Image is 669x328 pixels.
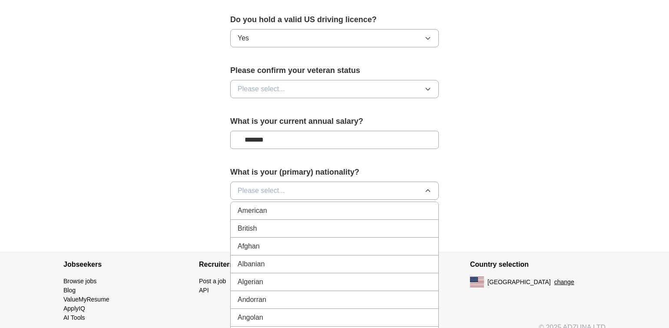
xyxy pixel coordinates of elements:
img: US flag [470,277,484,287]
span: [GEOGRAPHIC_DATA] [487,278,551,287]
button: Please select... [230,80,439,98]
label: What is your current annual salary? [230,116,439,127]
span: Afghan [238,241,260,252]
a: ApplyIQ [63,305,85,312]
label: Do you hold a valid US driving licence? [230,14,439,26]
span: British [238,223,257,234]
button: Yes [230,29,439,47]
h4: Country selection [470,252,606,277]
span: Please select... [238,186,285,196]
a: API [199,287,209,294]
span: Albanian [238,259,265,269]
a: Post a job [199,278,226,285]
span: Yes [238,33,249,43]
button: change [554,278,574,287]
button: Please select... [230,182,439,200]
a: Blog [63,287,76,294]
span: Angolan [238,312,263,323]
label: Please confirm your veteran status [230,65,439,76]
span: American [238,205,267,216]
span: Please select... [238,84,285,94]
a: AI Tools [63,314,85,321]
a: Browse jobs [63,278,96,285]
span: Algerian [238,277,263,287]
label: What is your (primary) nationality? [230,166,439,178]
a: ValueMyResume [63,296,109,303]
span: Andorran [238,295,266,305]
